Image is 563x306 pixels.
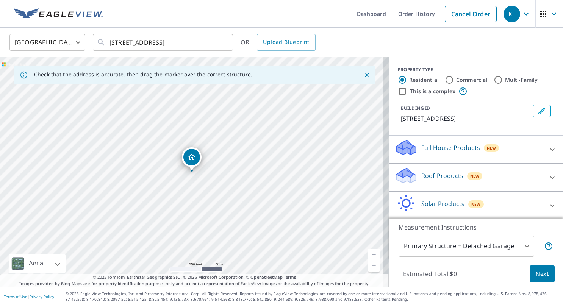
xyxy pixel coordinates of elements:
[66,291,559,302] p: © 2025 Eagle View Technologies, Inc. and Pictometry International Corp. All Rights Reserved. Repo...
[93,274,296,281] span: © 2025 TomTom, Earthstar Geographics SIO, © 2025 Microsoft Corporation, ©
[368,260,380,272] a: Current Level 17, Zoom Out
[257,34,315,51] a: Upload Blueprint
[409,76,439,84] label: Residential
[456,76,488,84] label: Commercial
[9,254,66,273] div: Aerial
[445,6,497,22] a: Cancel Order
[398,66,554,73] div: PROPERTY TYPE
[395,139,557,160] div: Full House ProductsNew
[533,105,551,117] button: Edit building 1
[368,249,380,260] a: Current Level 17, Zoom In
[421,171,463,180] p: Roof Products
[362,70,372,80] button: Close
[399,223,553,232] p: Measurement Instructions
[284,274,296,280] a: Terms
[401,114,530,123] p: [STREET_ADDRESS]
[421,199,464,208] p: Solar Products
[505,76,538,84] label: Multi-Family
[401,105,430,111] p: BUILDING ID
[395,167,557,188] div: Roof ProductsNew
[487,145,496,151] span: New
[399,236,534,257] div: Primary Structure + Detached Garage
[34,71,252,78] p: Check that the address is accurate, then drag the marker over the correct structure.
[241,34,316,51] div: OR
[14,8,103,20] img: EV Logo
[9,32,85,53] div: [GEOGRAPHIC_DATA]
[250,274,282,280] a: OpenStreetMap
[397,265,463,282] p: Estimated Total: $0
[544,242,553,251] span: Your report will include the primary structure and a detached garage if one exists.
[530,265,555,283] button: Next
[4,294,27,299] a: Terms of Use
[410,87,455,95] label: This is a complex
[27,254,47,273] div: Aerial
[4,294,54,299] p: |
[470,173,480,179] span: New
[263,37,309,47] span: Upload Blueprint
[395,195,557,216] div: Solar ProductsNew
[536,269,549,279] span: Next
[109,32,217,53] input: Search by address or latitude-longitude
[30,294,54,299] a: Privacy Policy
[421,143,480,152] p: Full House Products
[471,201,481,207] span: New
[182,147,202,171] div: Dropped pin, building 1, Residential property, 4435 E 38th St Indianapolis, IN 46218
[504,6,520,22] div: KL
